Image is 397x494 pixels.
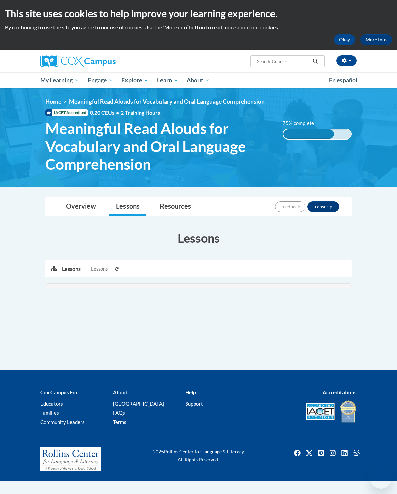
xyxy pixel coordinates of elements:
[117,72,153,88] a: Explore
[283,129,334,139] div: 75% complete
[351,447,362,458] img: Facebook group icon
[59,198,103,216] a: Overview
[45,109,88,116] span: IACET Accredited
[183,72,214,88] a: About
[5,24,392,31] p: By continuing to use the site you agree to our use of cookies. Use the ‘More info’ button to read...
[329,76,357,84] span: En español
[360,34,392,45] a: More Info
[45,120,273,173] span: Meaningful Read Alouds for Vocabulary and Oral Language Comprehension
[351,447,362,458] a: Facebook Group
[323,389,357,395] b: Accreditations
[121,76,148,84] span: Explore
[292,447,303,458] a: Facebook
[121,109,160,116] span: 2 Training Hours
[36,72,83,88] a: My Learning
[304,447,315,458] img: Twitter icon
[144,447,253,464] div: Rollins Center for Language & Literacy All Rights Reserved.
[35,72,362,88] div: Main menu
[153,198,198,216] a: Resources
[157,76,178,84] span: Learn
[153,449,164,454] span: 2025
[5,7,392,20] h2: This site uses cookies to help improve your learning experience.
[336,55,357,66] button: Account Settings
[327,447,338,458] img: Instagram icon
[40,447,101,471] img: Rollins Center for Language & Literacy - A Program of the Atlanta Speech School
[307,201,339,212] button: Transcript
[153,72,183,88] a: Learn
[185,389,196,395] b: Help
[339,447,350,458] a: Linkedin
[45,98,61,105] a: Home
[40,76,79,84] span: My Learning
[316,447,326,458] a: Pinterest
[113,410,125,416] a: FAQs
[40,55,116,67] img: Cox Campus
[334,34,355,45] button: Okay
[256,57,310,65] input: Search Courses
[316,447,326,458] img: Pinterest icon
[292,447,303,458] img: Facebook icon
[306,403,335,420] img: Accredited IACET® Provider
[327,447,338,458] a: Instagram
[69,98,265,105] span: Meaningful Read Alouds for Vocabulary and Oral Language Comprehension
[109,198,146,216] a: Lessons
[88,76,113,84] span: Engage
[339,447,350,458] img: LinkedIn icon
[113,401,164,407] a: [GEOGRAPHIC_DATA]
[325,73,362,87] a: En español
[83,72,117,88] a: Engage
[62,265,81,273] p: Lessons
[40,389,78,395] b: Cox Campus For
[40,55,139,67] a: Cox Campus
[275,201,305,212] button: Feedback
[283,120,321,127] label: 75% complete
[304,447,315,458] a: Twitter
[113,389,128,395] b: About
[340,400,357,423] img: IDA® Accredited
[91,265,108,273] span: Lessons
[113,419,127,425] a: Terms
[45,229,352,246] h3: Lessons
[370,467,392,489] iframe: Button to launch messaging window
[40,401,63,407] a: Educators
[40,410,59,416] a: Families
[185,401,203,407] a: Support
[116,109,119,116] span: •
[90,109,121,116] span: 0.20 CEUs
[40,419,85,425] a: Community Leaders
[310,57,320,65] button: Search
[187,76,210,84] span: About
